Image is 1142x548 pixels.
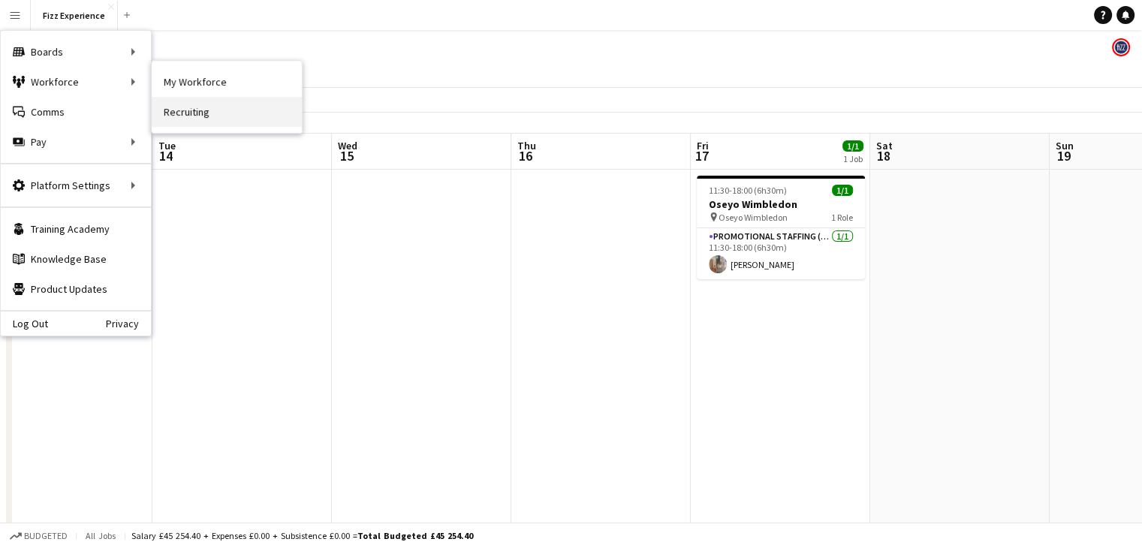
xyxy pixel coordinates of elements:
span: 17 [695,147,709,164]
span: 1/1 [842,140,863,152]
span: Tue [158,139,176,152]
span: 11:30-18:00 (6h30m) [709,185,787,196]
h3: Oseyo Wimbledon [697,197,865,211]
div: Platform Settings [1,170,151,200]
a: Product Updates [1,274,151,304]
a: Comms [1,97,151,127]
span: All jobs [83,530,119,541]
a: Knowledge Base [1,244,151,274]
span: Oseyo Wimbledon [719,212,788,223]
span: 16 [515,147,536,164]
div: Boards [1,37,151,67]
span: Total Budgeted £45 254.40 [357,530,473,541]
span: Sun [1056,139,1074,152]
span: Wed [338,139,357,152]
a: Privacy [106,318,151,330]
span: 19 [1053,147,1074,164]
div: Workforce [1,67,151,97]
button: Fizz Experience [31,1,118,30]
div: 1 Job [843,153,863,164]
a: Recruiting [152,97,302,127]
span: Sat [876,139,893,152]
app-card-role: Promotional Staffing (Brand Ambassadors)1/111:30-18:00 (6h30m)[PERSON_NAME] [697,228,865,279]
app-user-avatar: Fizz Admin [1112,38,1130,56]
span: Fri [697,139,709,152]
a: Log Out [1,318,48,330]
span: 1/1 [832,185,853,196]
span: 18 [874,147,893,164]
a: Training Academy [1,214,151,244]
a: My Workforce [152,67,302,97]
div: Pay [1,127,151,157]
span: Thu [517,139,536,152]
span: 14 [156,147,176,164]
button: Budgeted [8,528,70,544]
div: Salary £45 254.40 + Expenses £0.00 + Subsistence £0.00 = [131,530,473,541]
app-job-card: 11:30-18:00 (6h30m)1/1Oseyo Wimbledon Oseyo Wimbledon1 RolePromotional Staffing (Brand Ambassador... [697,176,865,279]
span: 1 Role [831,212,853,223]
span: 15 [336,147,357,164]
span: Budgeted [24,531,68,541]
